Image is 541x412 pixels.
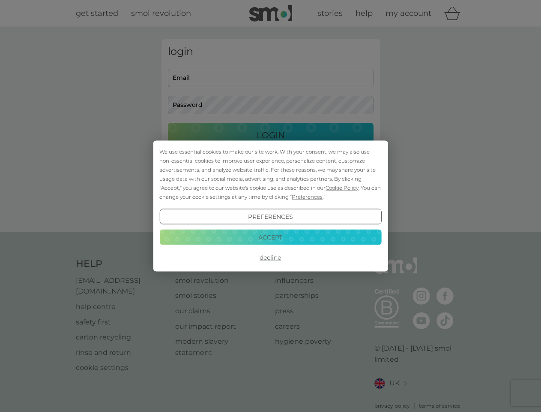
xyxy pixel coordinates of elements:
[159,209,381,224] button: Preferences
[153,141,388,272] div: Cookie Consent Prompt
[159,229,381,245] button: Accept
[326,185,359,191] span: Cookie Policy
[292,194,323,200] span: Preferences
[159,147,381,201] div: We use essential cookies to make our site work. With your consent, we may also use non-essential ...
[159,250,381,265] button: Decline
